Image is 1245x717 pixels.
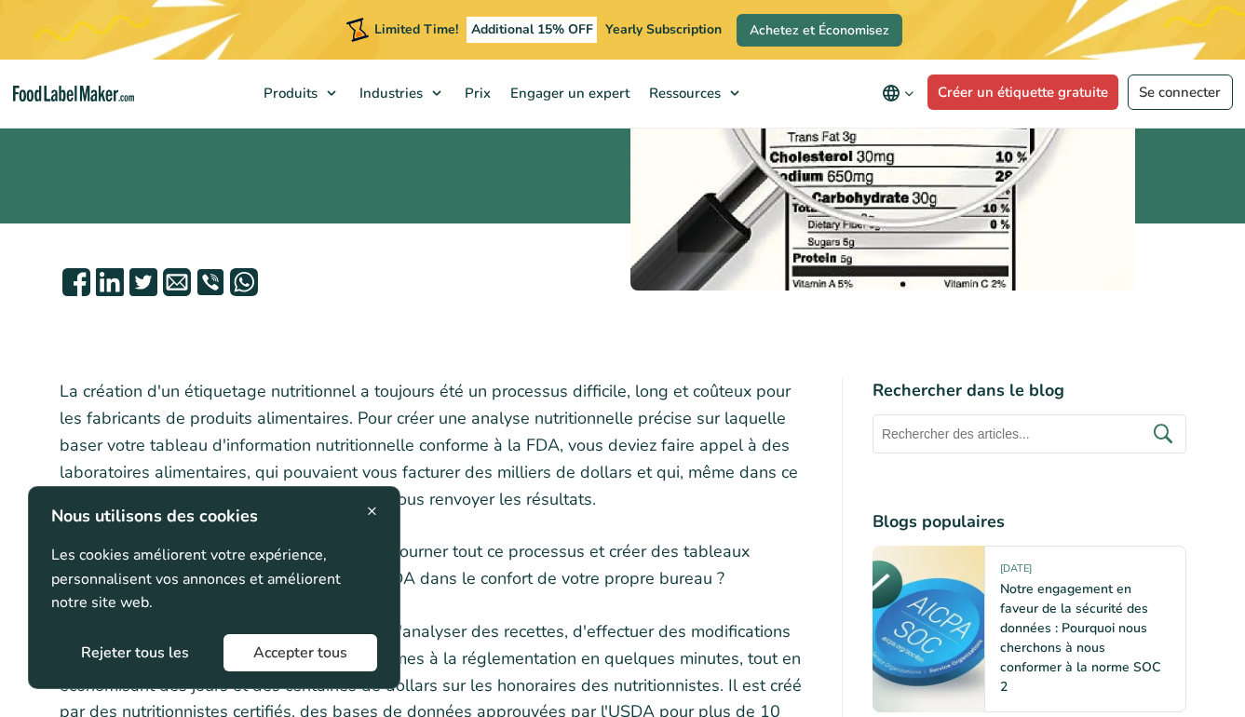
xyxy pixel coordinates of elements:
[1128,74,1233,110] a: Se connecter
[367,498,377,523] span: ×
[640,60,749,127] a: Ressources
[869,74,927,112] button: Change language
[737,14,902,47] a: Achetez et Économisez
[505,84,631,102] span: Engager un expert
[51,634,219,671] button: Rejeter tous les
[927,74,1119,110] a: Créer un étiquette gratuite
[605,20,722,38] span: Yearly Subscription
[51,505,258,527] strong: Nous utilisons des cookies
[873,414,1186,453] input: Rechercher des articles...
[223,634,377,671] button: Accepter tous
[873,509,1186,534] h4: Blogs populaires
[1000,580,1160,696] a: Notre engagement en faveur de la sécurité des données : Pourquoi nous cherchons à nous conformer ...
[501,60,635,127] a: Engager un expert
[254,60,345,127] a: Produits
[51,544,377,616] p: Les cookies améliorent votre expérience, personnalisent vos annonces et améliorent notre site web.
[467,17,598,43] span: Additional 15% OFF
[374,20,458,38] span: Limited Time!
[13,86,134,101] a: Food Label Maker homepage
[354,84,425,102] span: Industries
[350,60,451,127] a: Industries
[643,84,723,102] span: Ressources
[1000,561,1032,583] span: [DATE]
[873,378,1186,403] h4: Rechercher dans le blog
[258,84,319,102] span: Produits
[60,378,812,512] p: La création d'un étiquetage nutritionnel a toujours été un processus difficile, long et coûteux p...
[455,60,496,127] a: Prix
[60,538,812,592] p: Et si nous vous disions que vous pouvez contourner tout ce processus et créer des tableaux d'info...
[459,84,493,102] span: Prix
